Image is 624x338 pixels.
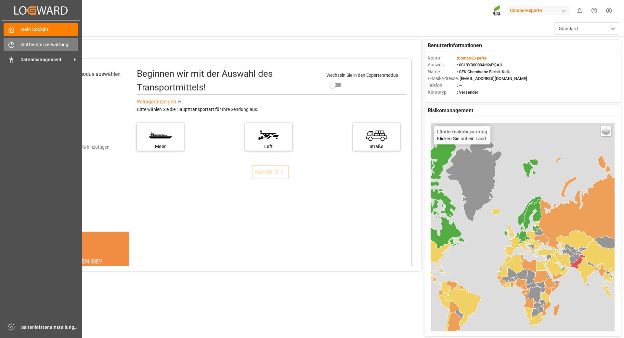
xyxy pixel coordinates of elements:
font: Straße [370,144,383,149]
button: Hilfecenter [587,3,602,18]
font: Meer [155,144,166,149]
font: Zeitfensterverwaltung [20,42,69,47]
font: NÄCHSTE [255,169,279,175]
font: Länderrisikobewertung [437,129,487,134]
font: Versanddetails hinzufügen [56,144,110,150]
a: Ebenen [601,126,611,136]
font: anzeigen [155,99,176,105]
font: Transportmodus auswählen [56,71,121,77]
img: Screenshot%202023-09-29%20at%2010.02.21.png_1712312052.png [492,5,503,16]
font: Telefon [428,83,442,88]
button: NÄCHSTE [252,165,289,179]
button: 0 neue Benachrichtigungen anzeigen [572,3,587,18]
font: Name [428,69,440,74]
font: Bitte wählen Sie die Haupttransportart für Ihre Sendung aus. [137,107,258,112]
font: Konto [428,55,440,61]
font: WUSSTEN SIE? [62,258,102,265]
font: Ausweis [428,62,445,67]
font: Benutzerinformationen [428,42,482,48]
a: Mein Cockpit [4,23,78,36]
font: : [EMAIL_ADDRESS][DOMAIN_NAME] [458,76,527,81]
div: Beginnen wir mit der Auswahl des Transportmittels! [137,67,320,94]
font: Compo-Experte [458,56,487,61]
button: Compo-Experte [507,4,572,17]
font: : — [457,83,462,88]
font: E-Mail-Adresse [428,76,458,81]
font: Seitenleisteneinstellungen [21,325,80,330]
font: Klicken Sie auf ein Land [437,136,486,141]
font: Weniger [137,99,155,105]
font: Standard [559,26,578,31]
font: : 0019Y000004dKyPQAU [457,62,502,67]
font: Wechseln Sie in den Expertenmodus [326,73,398,78]
font: Mein Cockpit [20,27,48,32]
font: Compo-Experte [510,8,542,13]
font: Kontotyp [428,89,447,95]
font: Luft [264,144,273,149]
button: Menü öffnen [554,22,619,35]
font: : CFK Chemische Farbik Kalk [457,69,510,74]
font: Datenmanagement [20,57,62,62]
font: : Versender [457,90,478,95]
font: Risikomanagement [428,107,473,114]
font: Beginnen wir mit der Auswahl des Transportmittels! [137,68,273,93]
a: Zeitfensterverwaltung [4,38,78,51]
font: : [457,56,458,61]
